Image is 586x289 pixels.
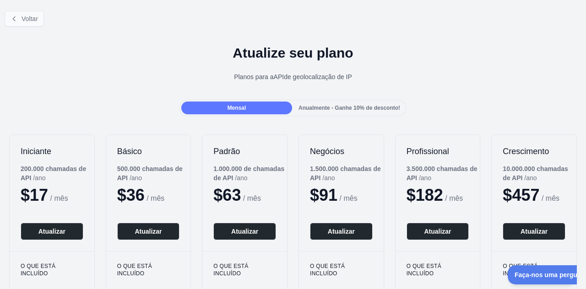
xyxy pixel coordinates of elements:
font: ano [526,174,537,182]
font: / [322,174,324,182]
font: ano [421,174,431,182]
font: ano [324,174,335,182]
font: / [235,174,237,182]
font: 1.000.000 de chamadas de API [213,165,284,182]
font: 3.500.000 chamadas de API [407,165,477,182]
font: $ [407,186,416,204]
font: 182 [416,186,443,204]
font: Faça-nos uma pergunta [7,6,79,13]
font: 91 [319,186,337,204]
font: $ [503,186,512,204]
iframe: Alternar Suporte ao Cliente [508,265,577,284]
font: / [524,174,526,182]
font: Profissional [407,147,449,156]
font: 457 [512,186,539,204]
font: $ [213,186,222,204]
font: Padrão [213,147,240,156]
font: / [419,174,421,182]
font: $ [310,186,319,204]
font: 63 [222,186,241,204]
font: 10.000.000 chamadas de API [503,165,568,182]
font: ano [237,174,247,182]
font: 1.500.000 chamadas de API [310,165,381,182]
font: Negócios [310,147,344,156]
font: Crescimento [503,147,549,156]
